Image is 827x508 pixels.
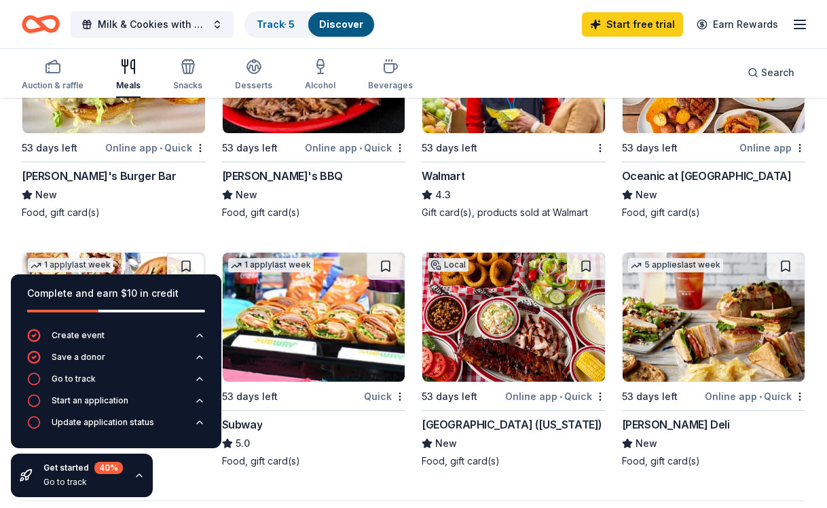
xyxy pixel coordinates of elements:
button: Track· 5Discover [244,11,375,38]
div: 53 days left [622,388,678,405]
div: Oceanic at [GEOGRAPHIC_DATA] [622,168,792,184]
span: New [636,187,657,203]
div: Update application status [52,417,154,428]
div: Auction & raffle [22,80,84,91]
span: New [636,435,657,452]
a: Start free trial [582,12,683,37]
a: Image for Oceanic at Pompano BeachLocal53 days leftOnline appOceanic at [GEOGRAPHIC_DATA]NewFood,... [622,3,806,219]
span: 4.3 [435,187,451,203]
div: 53 days left [422,140,477,156]
div: [GEOGRAPHIC_DATA] ([US_STATE]) [422,416,602,433]
div: Beverages [368,80,413,91]
span: Milk & Cookies with Sants [98,16,206,33]
a: Image for McAlister's Deli5 applieslast week53 days leftOnline app•Quick[PERSON_NAME] DeliNewFood... [622,252,806,468]
a: Image for Walmart1 applylast week53 days leftWalmart4.3Gift card(s), products sold at Walmart [422,3,606,219]
span: • [359,143,362,153]
span: New [236,187,257,203]
a: Discover [319,18,363,30]
span: Search [761,65,794,81]
div: Food, gift card(s) [622,206,806,219]
div: 53 days left [422,388,477,405]
a: Image for Sonny's BBQ1 applylast week53 days leftOnline app•Quick[PERSON_NAME]'s BBQNewFood, gift... [222,3,406,219]
span: 5.0 [236,435,250,452]
span: New [35,187,57,203]
div: [PERSON_NAME] Deli [622,416,730,433]
div: Gift card(s), products sold at Walmart [422,206,606,219]
a: Track· 5 [257,18,295,30]
div: Start an application [52,395,128,406]
button: Snacks [173,53,202,98]
div: Alcohol [305,80,335,91]
a: Image for Rib City (Florida)Local53 days leftOnline app•Quick[GEOGRAPHIC_DATA] ([US_STATE])NewFoo... [422,252,606,468]
button: Desserts [235,53,272,98]
a: Image for Beth's Burger BarLocal53 days leftOnline app•Quick[PERSON_NAME]'s Burger BarNewFood, gi... [22,3,206,219]
img: Image for Subway [223,253,405,382]
button: Save a donor [27,350,205,372]
button: Go to track [27,372,205,394]
button: Meals [116,53,141,98]
div: Food, gift card(s) [422,454,606,468]
div: Food, gift card(s) [222,206,406,219]
div: 53 days left [22,140,77,156]
a: Image for Subway1 applylast week53 days leftQuickSubway5.0Food, gift card(s) [222,252,406,468]
div: Online app Quick [505,388,606,405]
div: Quick [364,388,405,405]
img: Image for Rib City (Florida) [422,253,605,382]
div: Subway [222,416,263,433]
div: [PERSON_NAME]'s Burger Bar [22,168,177,184]
div: 1 apply last week [28,258,113,272]
button: Milk & Cookies with Sants [71,11,234,38]
div: Food, gift card(s) [22,206,206,219]
button: Beverages [368,53,413,98]
a: Home [22,8,60,40]
div: Complete and earn $10 in credit [27,285,205,302]
div: Walmart [422,168,464,184]
div: 53 days left [622,140,678,156]
a: Image for Taziki's Mediterranean Cafe1 applylast week53 days leftOnline app•Quick[PERSON_NAME]'s ... [22,252,206,468]
div: Online app Quick [105,139,206,156]
button: Update application status [27,416,205,437]
button: Auction & raffle [22,53,84,98]
span: New [435,435,457,452]
div: Meals [116,80,141,91]
button: Create event [27,329,205,350]
div: 40 % [94,462,123,474]
div: Get started [43,462,123,474]
span: • [559,391,562,402]
a: Earn Rewards [688,12,786,37]
div: Go to track [52,374,96,384]
button: Search [737,59,805,86]
span: • [759,391,762,402]
div: Online app Quick [705,388,805,405]
div: 53 days left [222,388,278,405]
div: Snacks [173,80,202,91]
div: Go to track [43,477,123,488]
img: Image for McAlister's Deli [623,253,805,382]
div: Online app Quick [305,139,405,156]
span: • [160,143,162,153]
div: Desserts [235,80,272,91]
div: 1 apply last week [228,258,314,272]
button: Start an application [27,394,205,416]
button: Alcohol [305,53,335,98]
div: Save a donor [52,352,105,363]
div: Online app [739,139,805,156]
div: Food, gift card(s) [622,454,806,468]
div: 5 applies last week [628,258,723,272]
div: Local [428,258,468,272]
div: [PERSON_NAME]'s BBQ [222,168,343,184]
div: Create event [52,330,105,341]
div: 53 days left [222,140,278,156]
div: Food, gift card(s) [222,454,406,468]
